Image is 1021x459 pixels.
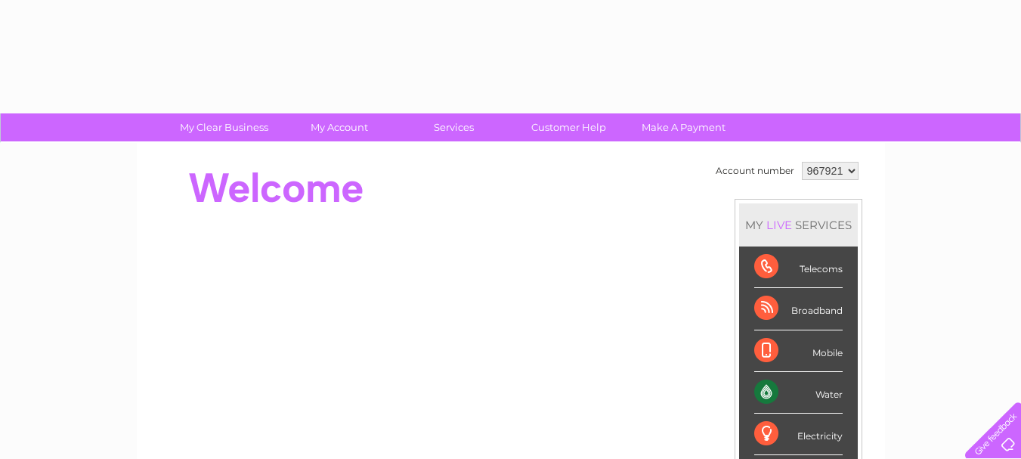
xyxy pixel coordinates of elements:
div: MY SERVICES [739,203,858,247]
div: Telecoms [754,247,843,288]
a: My Clear Business [162,113,286,141]
a: Customer Help [506,113,631,141]
a: Services [391,113,516,141]
a: Make A Payment [621,113,746,141]
div: Broadband [754,288,843,330]
a: My Account [277,113,401,141]
div: Mobile [754,330,843,372]
div: LIVE [763,218,795,232]
td: Account number [712,158,798,184]
div: Water [754,372,843,414]
div: Electricity [754,414,843,455]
